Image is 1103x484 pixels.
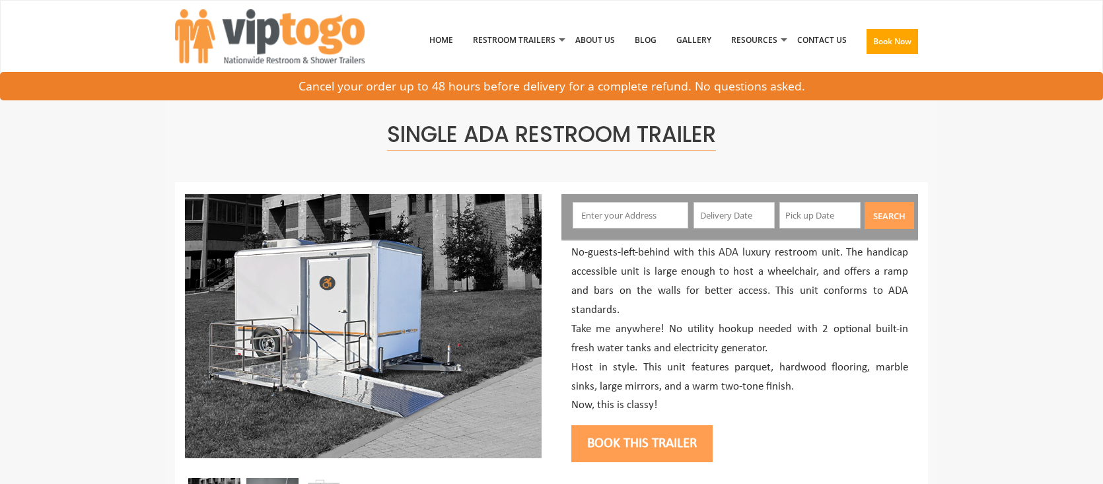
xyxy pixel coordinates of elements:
input: Enter your Address [573,202,689,228]
button: Book this trailer [571,425,713,462]
a: Resources [721,6,787,75]
p: No-guests-left-behind with this ADA luxury restroom unit. The handicap accessible unit is large e... [571,244,908,415]
input: Pick up Date [779,202,861,228]
input: Delivery Date [694,202,775,228]
a: Gallery [666,6,721,75]
a: Restroom Trailers [463,6,565,75]
a: About Us [565,6,625,75]
img: VIPTOGO [175,9,365,63]
span: Single ADA Restroom Trailer [387,119,716,151]
a: Home [419,6,463,75]
a: Contact Us [787,6,857,75]
button: Book Now [867,29,918,54]
img: Single ADA [185,194,542,458]
button: Search [865,202,914,229]
a: Book Now [857,6,928,83]
a: Blog [625,6,666,75]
